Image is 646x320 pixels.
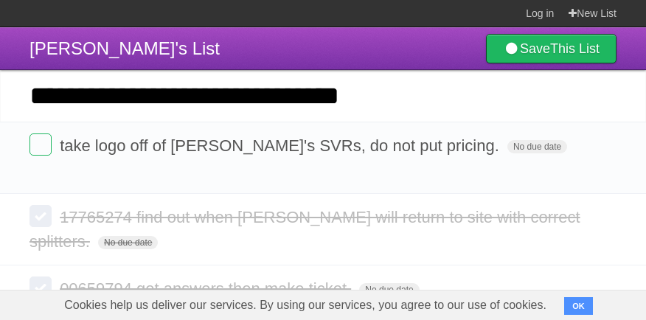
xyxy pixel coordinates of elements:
[60,136,503,155] span: take logo off of [PERSON_NAME]'s SVRs, do not put pricing.
[29,133,52,156] label: Done
[564,297,593,315] button: OK
[98,236,158,249] span: No due date
[550,41,600,56] b: This List
[507,140,567,153] span: No due date
[29,38,220,58] span: [PERSON_NAME]'s List
[29,205,52,227] label: Done
[29,276,52,299] label: Done
[49,291,561,320] span: Cookies help us deliver our services. By using our services, you agree to our use of cookies.
[359,283,419,296] span: No due date
[486,34,617,63] a: SaveThis List
[60,279,355,298] span: 00659794 get answers then make ticket.
[29,208,580,251] span: 17765274 find out when [PERSON_NAME] will return to site with correct splitters.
